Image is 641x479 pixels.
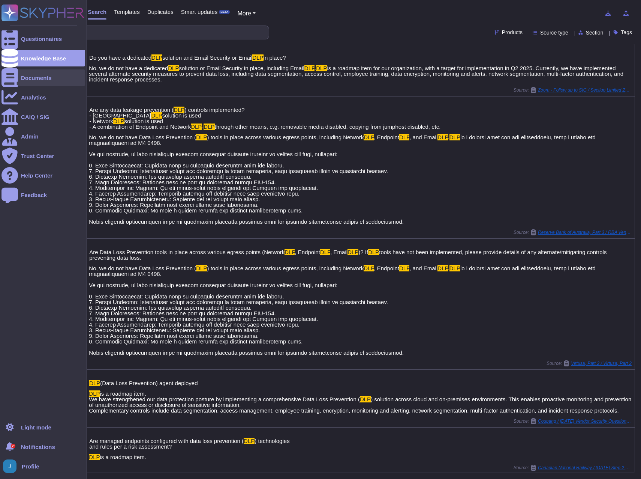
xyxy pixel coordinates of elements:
a: Analytics [1,89,85,105]
mark: DLP [113,118,124,124]
span: - [202,124,204,130]
a: Admin [1,128,85,145]
span: solution is used - A combination of Endpoint and Network [89,118,191,130]
mark: DLP [151,112,162,119]
mark: DLP [196,134,207,140]
span: . [448,265,449,271]
a: Feedback [1,187,85,203]
span: is a roadmap item for our organization, with a target for implementation in Q2 2025. Currently, w... [89,65,623,83]
span: Zoom - Follow up to SIG / Sectigo Limited Zoom follow up questions [538,88,632,92]
div: Knowledge Base [21,56,66,61]
a: CAIQ / SIG [1,108,85,125]
a: Help Center [1,167,85,184]
a: Knowledge Base [1,50,85,66]
span: tools have not been implemented, please provide details of any alternate/mitigating controls prev... [89,249,607,261]
span: Are any data leakage prevention ( [89,107,174,113]
span: Source type [540,30,568,35]
mark: DLP [285,249,295,255]
mark: DLP [364,134,374,140]
span: Tags [621,30,632,35]
a: Trust Center [1,148,85,164]
span: , Endpoint [374,265,399,271]
span: ) tools in place across various egress points, including Network [207,134,364,140]
mark: DLP [316,65,327,71]
span: ) solution across cloud and on-premises environments. This enables proactive monitoring and preve... [89,396,631,414]
span: solution or Email Security in place, including Email [179,65,304,71]
span: Duplicates [147,9,174,15]
button: user [1,458,22,474]
mark: DLP [449,134,460,140]
a: Questionnaires [1,30,85,47]
span: through other means, e.g. removable media disabled, copying from jumphost disabled, etc. [215,124,441,130]
mark: DLP [244,438,255,444]
mark: DLP [347,249,358,255]
div: CAIQ / SIG [21,114,49,120]
span: , and Email [409,134,437,140]
span: More [237,10,251,17]
span: is a roadmap item. We have strengthened our data protection posture by implementing a comprehensi... [89,390,360,402]
span: Profile [22,464,39,469]
mark: DLP [89,390,100,397]
span: Source: [514,418,632,424]
span: Do you have a dedicated [89,54,151,61]
mark: DLP [168,65,179,71]
span: Section [586,30,604,35]
span: Canadian National Railway / [DATE] Step 2 CAIQ v4 Questionnaire sectigo [538,465,632,470]
div: Trust Center [21,153,54,159]
div: Analytics [21,95,46,100]
span: Products [502,30,523,35]
span: is a roadmap item. [100,454,146,460]
span: . [448,134,449,140]
span: Source: [514,87,632,93]
div: BETA [219,10,230,14]
mark: DLP [320,249,330,255]
span: No, we do not have Data Loss Prevention ( [89,134,196,140]
mark: DLP [437,134,448,140]
mark: DLP [399,134,409,140]
span: ) technologies and rules per a risk assessment? [89,438,290,450]
span: Source: [514,229,632,235]
mark: DLP [364,265,374,271]
a: Documents [1,69,85,86]
span: No, we do not have a dedicated [89,65,168,71]
input: Search a question or template... [30,26,261,39]
span: Coupang / [DATE] Vendor Security Questionnaire Eng 2.0 [538,419,632,423]
div: 9+ [11,444,15,448]
span: . [315,65,316,71]
span: in place? [264,54,286,61]
span: No, we do not have Data Loss Prevention ( [89,265,196,271]
mark: DLP [360,396,371,402]
span: Templates [114,9,139,15]
mark: DLP [191,124,202,130]
span: (Data Loss Prevention) agent deployed [100,380,198,386]
mark: DLP [89,380,100,386]
div: Light mode [21,425,51,430]
div: Feedback [21,192,47,198]
span: , Email [330,249,347,255]
span: , Endpoint [374,134,399,140]
span: ) tools in place across various egress points, including Network [207,265,364,271]
span: )? If [358,249,368,255]
div: Questionnaires [21,36,62,42]
mark: DLP [174,107,184,113]
mark: DLP [368,249,379,255]
div: Admin [21,134,39,139]
span: Search [88,9,106,15]
span: , and Email [409,265,437,271]
span: lo i dolorsi amet con adi elitseddoeiu, temp i utlabo etd magnaaliquaeni ad M4 0498. Ve qui nostr... [89,134,596,225]
span: , Endpoint [295,249,320,255]
span: Smart updates [181,9,218,15]
mark: DLP [204,124,214,130]
span: Are managed endpoints configured with data loss prevention ( [89,438,244,444]
span: ) controls implemented? - [GEOGRAPHIC_DATA] [89,107,244,119]
span: Source: [514,465,632,471]
span: Reserve Bank of Australia, Part 3 / RBA Vendor Controls Assessment queries Sectigo [538,230,632,235]
mark: DLP [437,265,448,271]
mark: DLP [449,265,460,271]
span: Notifications [21,444,55,450]
button: More [237,9,256,18]
mark: DLP [399,265,409,271]
div: Help Center [21,173,52,178]
mark: DLP [151,54,162,61]
span: solution and Email Security or Email [162,54,252,61]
